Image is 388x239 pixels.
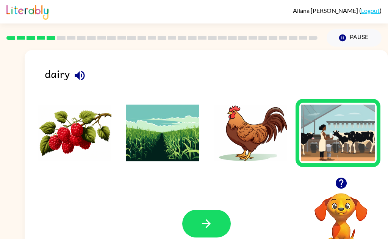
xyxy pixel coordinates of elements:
span: Allana [PERSON_NAME] [293,7,359,14]
div: dairy [45,65,388,89]
img: Answer choice 4 [301,105,375,161]
img: Literably [6,3,48,20]
button: Pause [327,29,382,47]
img: Answer choice 1 [38,105,111,161]
div: ( ) [293,7,382,14]
a: Logout [361,7,380,14]
img: Answer choice 2 [126,105,199,161]
img: Answer choice 3 [214,105,287,161]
